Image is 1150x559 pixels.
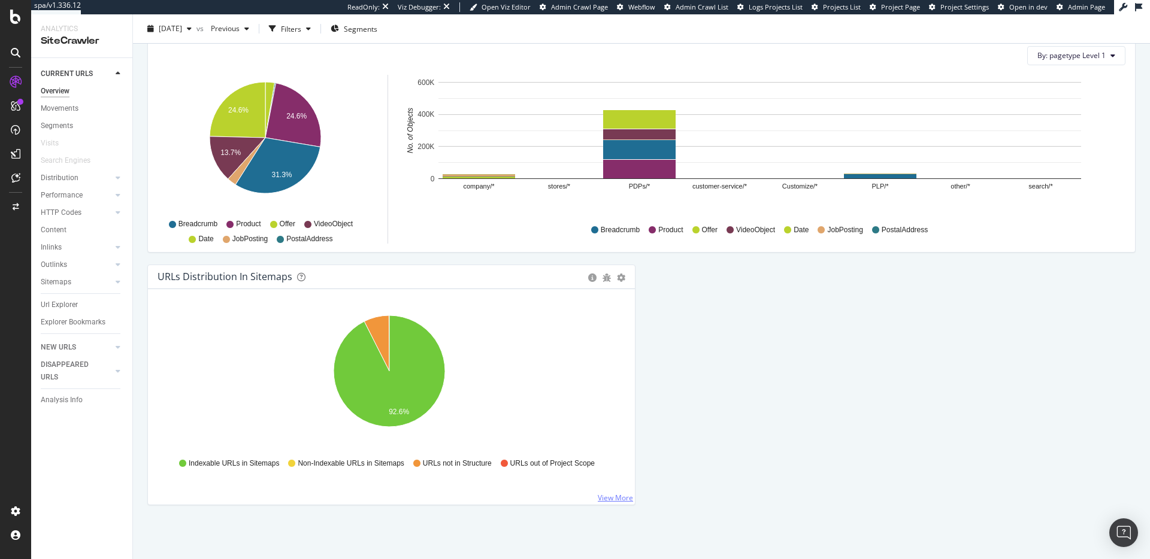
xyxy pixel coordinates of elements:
a: Project Page [870,2,920,12]
span: VideoObject [314,219,353,229]
a: Visits [41,137,71,150]
div: A chart. [158,308,621,447]
text: stores/* [548,183,571,190]
text: search/* [1028,183,1053,190]
text: Customize/* [782,183,818,190]
span: Segments [344,23,377,34]
span: Open Viz Editor [482,2,531,11]
div: Movements [41,102,78,115]
div: Segments [41,120,73,132]
text: 0 [431,175,435,183]
a: Admin Crawl Page [540,2,608,12]
text: No. of Objects [406,108,414,153]
a: Movements [41,102,124,115]
div: Overview [41,85,69,98]
a: Webflow [617,2,655,12]
span: By: pagetype Level 1 [1037,50,1106,60]
div: gear [617,274,625,282]
span: Webflow [628,2,655,11]
span: 2025 Jul. 21st [159,23,182,34]
text: 200K [417,142,434,151]
a: Admin Page [1057,2,1105,12]
text: other/* [951,183,970,190]
div: Analysis Info [41,394,83,406]
text: 600K [417,78,434,87]
a: Search Engines [41,154,102,167]
div: Explorer Bookmarks [41,316,105,329]
div: ReadOnly: [347,2,380,12]
span: Admin Crawl List [676,2,728,11]
div: Sitemaps [41,276,71,288]
span: Breadcrumb [178,219,217,229]
text: 400K [417,110,434,119]
button: Previous [206,19,254,38]
text: PLP/* [871,183,889,190]
a: Outlinks [41,259,112,271]
svg: A chart. [402,75,1116,214]
div: Inlinks [41,241,62,254]
span: Admin Crawl Page [551,2,608,11]
a: Logs Projects List [737,2,803,12]
a: Url Explorer [41,299,124,311]
span: Open in dev [1009,2,1048,11]
div: Filters [281,23,301,34]
span: Breadcrumb [601,225,640,235]
a: DISAPPEARED URLS [41,359,112,384]
span: Product [658,225,683,235]
text: customer-service/* [692,183,747,190]
div: CURRENT URLS [41,68,93,80]
a: Overview [41,85,124,98]
a: Open in dev [998,2,1048,12]
button: By: pagetype Level 1 [1027,46,1125,65]
span: Date [198,234,213,244]
span: Admin Page [1068,2,1105,11]
text: 13.7% [220,148,241,157]
div: Distribution [41,172,78,184]
button: [DATE] [143,19,196,38]
a: CURRENT URLS [41,68,112,80]
a: Open Viz Editor [470,2,531,12]
svg: A chart. [161,75,370,214]
span: Project Settings [940,2,989,11]
a: Projects List [812,2,861,12]
a: Project Settings [929,2,989,12]
a: Segments [41,120,124,132]
span: Non-Indexable URLs in Sitemaps [298,458,404,469]
div: circle-info [588,274,597,282]
div: NEW URLS [41,341,76,354]
span: PostalAddress [882,225,928,235]
span: JobPosting [232,234,268,244]
span: JobPosting [827,225,862,235]
span: Offer [280,219,295,229]
span: Indexable URLs in Sitemaps [189,458,279,469]
div: Performance [41,189,83,202]
a: Inlinks [41,241,112,254]
div: DISAPPEARED URLS [41,359,101,384]
a: Explorer Bookmarks [41,316,124,329]
a: Analysis Info [41,394,124,406]
span: vs [196,23,206,34]
button: Filters [264,19,316,38]
text: company/* [464,183,495,190]
span: Projects List [823,2,861,11]
div: Visits [41,137,59,150]
a: Admin Crawl List [664,2,728,12]
span: Logs Projects List [749,2,803,11]
a: HTTP Codes [41,206,112,219]
span: URLs not in Structure [423,458,492,469]
span: Offer [702,225,718,235]
a: NEW URLS [41,341,112,354]
span: URLs out of Project Scope [510,458,595,469]
div: bug [603,274,611,282]
text: PDPs/* [629,183,650,190]
text: 24.6% [286,112,307,120]
a: Content [41,224,124,236]
div: Analytics [41,24,123,34]
div: Outlinks [41,259,67,271]
div: URLs Distribution in Sitemaps [158,271,292,282]
span: Project Page [881,2,920,11]
span: Previous [206,23,240,34]
span: VideoObject [736,225,775,235]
